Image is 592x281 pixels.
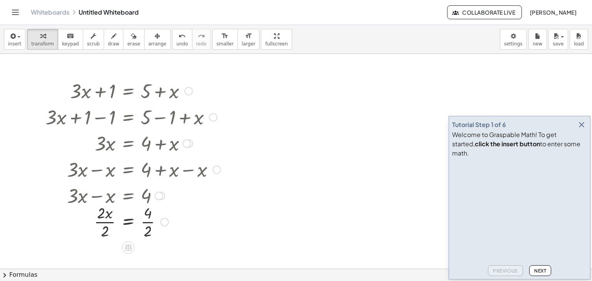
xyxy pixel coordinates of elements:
button: redoredo [192,29,211,50]
i: keyboard [67,32,74,41]
div: Tutorial Step 1 of 6 [452,120,506,129]
div: Apply the same math to both sides of the equation [122,241,135,254]
button: [PERSON_NAME] [523,5,583,19]
button: fullscreen [261,29,292,50]
span: fullscreen [265,41,288,47]
span: new [533,41,542,47]
span: load [574,41,584,47]
span: keypad [62,41,79,47]
span: [PERSON_NAME] [530,9,577,16]
button: arrange [144,29,171,50]
span: Next [534,268,546,274]
span: draw [108,41,119,47]
button: format_sizelarger [237,29,259,50]
button: erase [123,29,144,50]
b: click the insert button [475,140,540,148]
button: undoundo [172,29,192,50]
button: load [570,29,588,50]
span: insert [8,41,21,47]
button: keyboardkeypad [58,29,83,50]
button: scrub [83,29,104,50]
i: redo [198,32,205,41]
button: draw [104,29,124,50]
span: smaller [217,41,234,47]
i: format_size [245,32,252,41]
button: format_sizesmaller [212,29,238,50]
span: undo [177,41,188,47]
span: settings [504,41,523,47]
div: Welcome to Graspable Math! To get started, to enter some math. [452,130,587,158]
button: transform [27,29,58,50]
i: format_size [221,32,229,41]
span: arrange [148,41,166,47]
span: larger [242,41,255,47]
span: redo [196,41,207,47]
button: insert [4,29,25,50]
button: Toggle navigation [9,6,22,18]
button: new [528,29,547,50]
button: save [548,29,568,50]
button: settings [500,29,527,50]
span: erase [127,41,140,47]
i: undo [178,32,186,41]
span: transform [31,41,54,47]
span: Collaborate Live [454,9,515,16]
a: Whiteboards [31,8,69,16]
button: Collaborate Live [447,5,522,19]
span: scrub [87,41,100,47]
button: Next [529,265,551,276]
span: save [553,41,563,47]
